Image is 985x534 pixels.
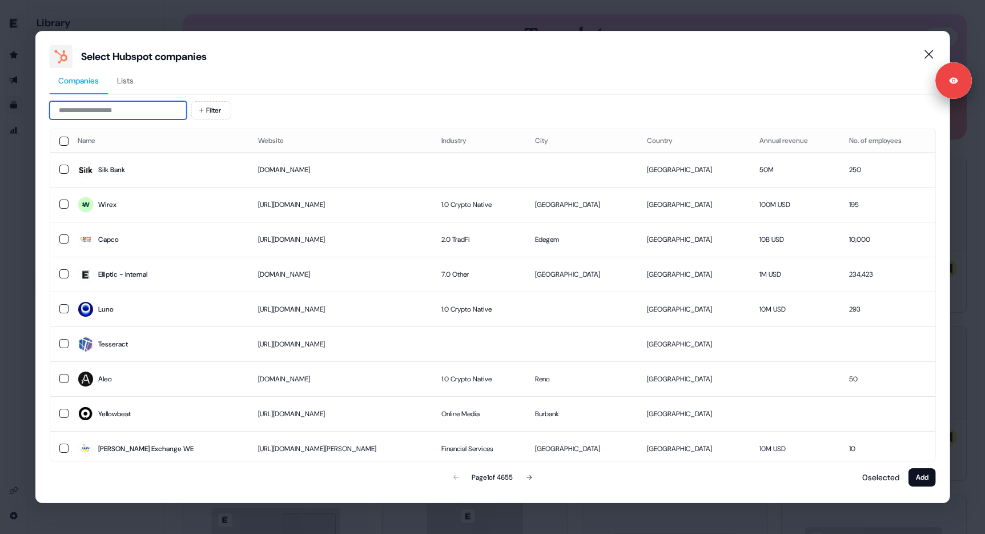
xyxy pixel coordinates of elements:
[840,152,935,187] td: 250
[750,187,840,222] td: 100M USD
[638,257,750,292] td: [GEOGRAPHIC_DATA]
[638,431,750,466] td: [GEOGRAPHIC_DATA]
[248,361,432,396] td: [DOMAIN_NAME]
[840,361,935,396] td: 50
[248,129,432,152] th: Website
[750,152,840,187] td: 50M
[750,292,840,326] td: 10M USD
[432,187,526,222] td: 1.0 Crypto Native
[117,75,134,86] span: Lists
[98,304,113,315] div: Luno
[98,269,147,280] div: Elliptic - Internal
[526,431,638,466] td: [GEOGRAPHIC_DATA]
[750,222,840,257] td: 10B USD
[472,472,513,483] div: Page 1 of 4655
[840,222,935,257] td: 10,000
[432,431,526,466] td: Financial Services
[432,361,526,396] td: 1.0 Crypto Native
[840,292,935,326] td: 293
[918,43,940,66] button: Close
[526,187,638,222] td: [GEOGRAPHIC_DATA]
[98,373,111,385] div: Aleo
[98,408,130,420] div: Yellowbeat
[840,129,935,152] th: No. of employees
[432,292,526,326] td: 1.0 Crypto Native
[526,257,638,292] td: [GEOGRAPHIC_DATA]
[432,129,526,152] th: Industry
[638,129,750,152] th: Country
[58,75,99,86] span: Companies
[750,257,840,292] td: 1M USD
[432,222,526,257] td: 2.0 TradFi
[638,396,750,431] td: [GEOGRAPHIC_DATA]
[908,468,936,487] button: Add
[81,50,207,63] div: Select Hubspot companies
[840,431,935,466] td: 10
[638,152,750,187] td: [GEOGRAPHIC_DATA]
[248,326,432,361] td: [URL][DOMAIN_NAME]
[840,257,935,292] td: 234,423
[248,187,432,222] td: [URL][DOMAIN_NAME]
[750,431,840,466] td: 10M USD
[68,129,248,152] th: Name
[526,222,638,257] td: Edegem
[638,326,750,361] td: [GEOGRAPHIC_DATA]
[638,292,750,326] td: [GEOGRAPHIC_DATA]
[638,222,750,257] td: [GEOGRAPHIC_DATA]
[248,257,432,292] td: [DOMAIN_NAME]
[432,257,526,292] td: 7.0 Other
[248,152,432,187] td: [DOMAIN_NAME]
[248,396,432,431] td: [URL][DOMAIN_NAME]
[432,396,526,431] td: Online Media
[98,234,118,245] div: Capco
[248,431,432,466] td: [URL][DOMAIN_NAME][PERSON_NAME]
[840,187,935,222] td: 195
[248,222,432,257] td: [URL][DOMAIN_NAME]
[98,164,124,176] div: Silk Bank
[98,199,116,210] div: Wirex
[638,187,750,222] td: [GEOGRAPHIC_DATA]
[526,129,638,152] th: City
[858,472,899,483] p: 0 selected
[248,292,432,326] td: [URL][DOMAIN_NAME]
[526,361,638,396] td: Reno
[638,361,750,396] td: [GEOGRAPHIC_DATA]
[98,338,127,350] div: Tesseract
[526,396,638,431] td: Burbank
[750,129,840,152] th: Annual revenue
[191,101,231,119] button: Filter
[98,443,193,455] div: [PERSON_NAME] Exchange WE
